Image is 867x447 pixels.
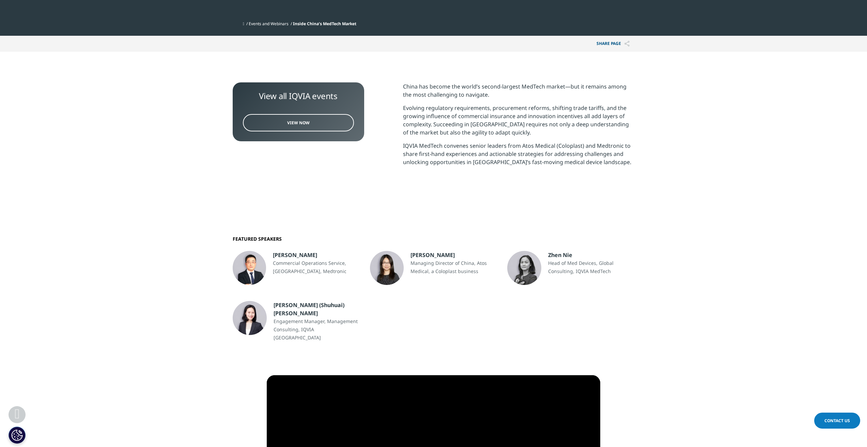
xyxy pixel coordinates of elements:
[9,427,26,444] button: Cookie 设置
[411,251,497,259] div: [PERSON_NAME]
[403,142,635,171] p: IQVIA MedTech convenes senior leaders from Atos Medical (Coloplast) and Medtronic to share first-...
[287,120,310,126] span: View Now
[548,259,635,275] p: Head of Med Devices, Global Consulting, IQVIA MedTech
[273,251,360,259] div: [PERSON_NAME]
[233,236,635,242] h6: Featured Speakers
[243,114,354,131] a: View Now
[273,259,360,275] p: Commercial Operations Service, [GEOGRAPHIC_DATA], Medtronic
[403,104,635,142] p: Evolving regulatory requirements, procurement reforms, shifting trade tariffs, and the growing in...
[274,317,360,342] p: Engagement Manager, Management Consulting, IQVIA [GEOGRAPHIC_DATA]
[274,301,360,317] div: [PERSON_NAME] (Shuhuai) [PERSON_NAME]
[411,259,497,275] p: Managing Director of China, Atos Medical, a Coloplast business
[591,36,635,52] p: Share PAGE
[403,82,635,104] p: China has become the world’s second-largest MedTech market—but it remains among the most challeng...
[548,251,635,259] div: Zhen Nie
[824,418,850,424] span: Contact Us
[243,91,354,101] div: View all IQVIA events
[249,21,289,27] a: Events and Webinars
[591,36,635,52] button: Share PAGEShare PAGE
[624,41,630,47] img: Share PAGE
[814,413,860,429] a: Contact Us
[233,251,266,285] img: jacky-deng.svg
[507,251,541,285] img: zhen-nie.svg
[370,251,404,285] img: yuran-chen.svg
[233,301,267,335] img: nancy-jin.svg
[293,21,356,27] span: Inside China’s MedTech Market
